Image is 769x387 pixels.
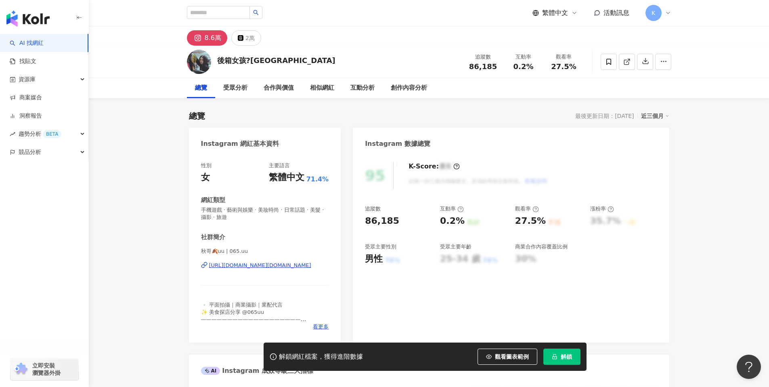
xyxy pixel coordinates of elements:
[43,130,61,138] div: BETA
[205,32,221,44] div: 8.6萬
[551,63,576,71] span: 27.5%
[187,50,211,74] img: KOL Avatar
[365,205,381,212] div: 追蹤數
[440,215,465,227] div: 0.2%
[201,196,225,204] div: 網紅類型
[542,8,568,17] span: 繁體中文
[19,70,36,88] span: 資源庫
[231,30,261,46] button: 2萬
[440,243,471,250] div: 受眾主要年齡
[391,83,427,93] div: 創作內容分析
[217,55,335,65] div: 後箱女孩?[GEOGRAPHIC_DATA]
[652,8,655,17] span: K
[515,215,546,227] div: 27.5%
[264,83,294,93] div: 合作與價值
[209,262,311,269] div: [URL][DOMAIN_NAME][DOMAIN_NAME]
[10,358,78,380] a: chrome extension立即安裝 瀏覽器外掛
[603,9,629,17] span: 活動訊息
[409,162,460,171] div: K-Score :
[223,83,247,93] div: 受眾分析
[201,162,212,169] div: 性別
[187,30,227,46] button: 8.6萬
[365,253,383,265] div: 男性
[279,353,363,361] div: 解鎖網紅檔案，獲得進階數據
[19,125,61,143] span: 趨勢分析
[201,302,306,345] span: ▫️ 平面拍攝｜商業攝影｜業配代言 ✨ 美食探店分享 @065uu ——————————————————— 📪 工商合作邀約歡迎私訊小盒子 ✉️ 🤍 LINE🔍 @065.uu 🤍 Facebo...
[440,205,464,212] div: 互動率
[32,362,61,376] span: 立即安裝 瀏覽器外掛
[552,354,557,360] span: lock
[478,349,537,365] button: 觀看圖表範例
[561,353,572,360] span: 解鎖
[306,175,329,184] span: 71.4%
[201,262,329,269] a: [URL][DOMAIN_NAME][DOMAIN_NAME]
[269,171,304,184] div: 繁體中文
[6,11,50,27] img: logo
[201,206,329,221] span: 手機遊戲 · 藝術與娛樂 · 美妝時尚 · 日常話題 · 美髮 · 攝影 · 旅遊
[543,349,580,365] button: 解鎖
[575,113,634,119] div: 最後更新日期：[DATE]
[201,366,313,375] div: Instagram 成效等級三大指標
[189,110,205,122] div: 總覽
[515,243,568,250] div: 商業合作內容覆蓋比例
[201,171,210,184] div: 女
[365,139,430,148] div: Instagram 數據總覽
[469,62,497,71] span: 86,185
[201,248,329,255] span: 秋哥🍂uu | 065.uu
[310,83,334,93] div: 相似網紅
[10,57,36,65] a: 找貼文
[549,53,579,61] div: 觀看率
[201,367,220,375] div: AI
[313,323,329,330] span: 看更多
[269,162,290,169] div: 主要語言
[515,205,539,212] div: 觀看率
[10,39,44,47] a: searchAI 找網紅
[10,94,42,102] a: 商案媒合
[201,139,279,148] div: Instagram 網紅基本資料
[201,233,225,242] div: 社群簡介
[365,243,396,250] div: 受眾主要性別
[245,32,255,44] div: 2萬
[195,83,207,93] div: 總覽
[253,10,259,15] span: search
[468,53,499,61] div: 追蹤數
[19,143,41,161] span: 競品分析
[10,112,42,120] a: 洞察報告
[495,353,529,360] span: 觀看圖表範例
[365,215,399,227] div: 86,185
[10,131,15,137] span: rise
[508,53,539,61] div: 互動率
[641,111,669,121] div: 近三個月
[513,63,534,71] span: 0.2%
[350,83,375,93] div: 互動分析
[590,205,614,212] div: 漲粉率
[13,363,29,376] img: chrome extension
